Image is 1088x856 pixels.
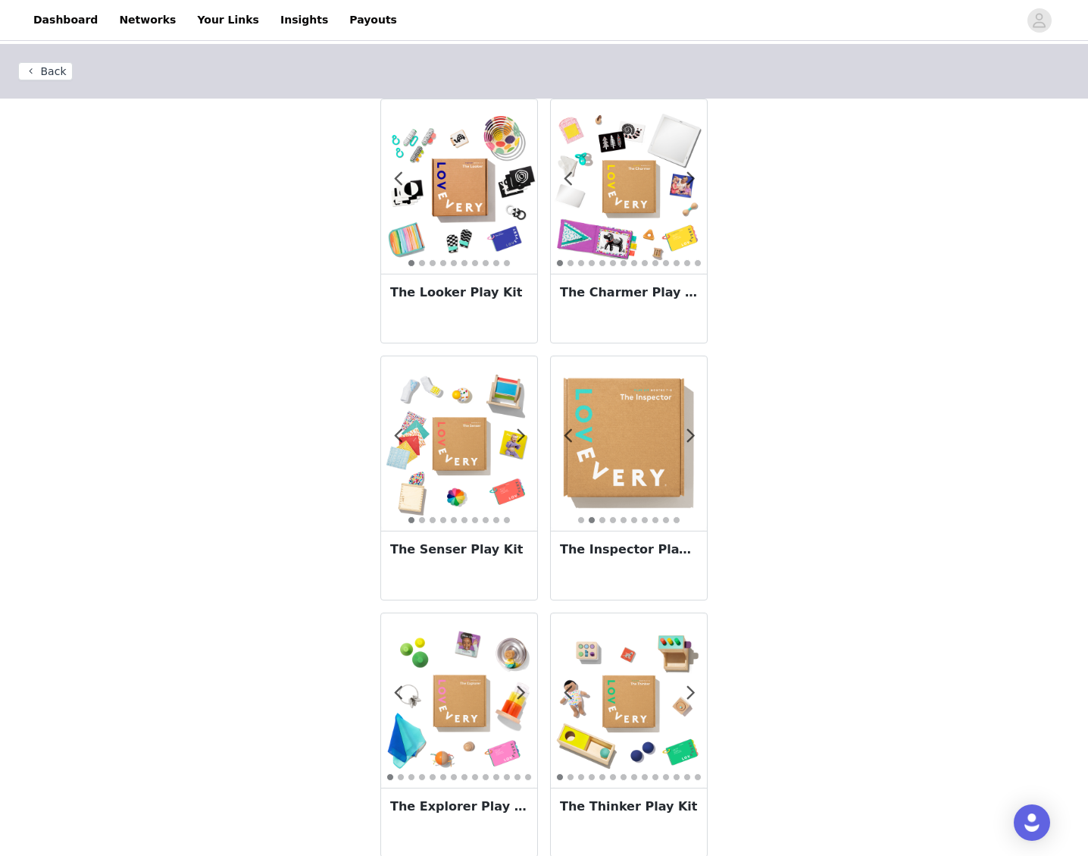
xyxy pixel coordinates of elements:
[652,259,659,267] button: 10
[630,516,638,524] button: 6
[694,773,702,781] button: 14
[381,108,537,265] img: The Looker Play Kit by Lovevery
[461,516,468,524] button: 6
[609,259,617,267] button: 6
[556,773,564,781] button: 1
[577,259,585,267] button: 3
[641,773,649,781] button: 9
[429,259,436,267] button: 3
[641,516,649,524] button: 7
[450,259,458,267] button: 5
[188,3,268,37] a: Your Links
[560,284,698,302] h3: The Charmer Play Kit
[630,773,638,781] button: 8
[408,516,415,524] button: 1
[471,773,479,781] button: 9
[662,259,670,267] button: 11
[630,259,638,267] button: 8
[609,773,617,781] button: 6
[620,516,627,524] button: 5
[599,259,606,267] button: 5
[599,773,606,781] button: 5
[662,773,670,781] button: 11
[429,516,436,524] button: 3
[439,259,447,267] button: 4
[418,259,426,267] button: 2
[567,259,574,267] button: 2
[390,798,528,816] h3: The Explorer Play Kit
[560,541,698,559] h3: The Inspector Play Kit
[662,516,670,524] button: 9
[386,773,394,781] button: 1
[439,516,447,524] button: 4
[418,516,426,524] button: 2
[492,516,500,524] button: 9
[588,516,596,524] button: 2
[683,259,691,267] button: 13
[683,773,691,781] button: 13
[471,516,479,524] button: 7
[609,516,617,524] button: 4
[418,773,426,781] button: 4
[588,259,596,267] button: 4
[461,773,468,781] button: 8
[652,773,659,781] button: 10
[1014,804,1050,841] div: Open Intercom Messenger
[340,3,406,37] a: Payouts
[471,259,479,267] button: 7
[492,773,500,781] button: 11
[450,773,458,781] button: 7
[673,773,680,781] button: 12
[577,773,585,781] button: 3
[577,516,585,524] button: 1
[429,773,436,781] button: 5
[694,259,702,267] button: 14
[673,259,680,267] button: 12
[503,516,511,524] button: 10
[503,773,511,781] button: 12
[390,541,528,559] h3: The Senser Play Kit
[673,516,680,524] button: 10
[408,259,415,267] button: 1
[1032,8,1046,33] div: avatar
[524,773,532,781] button: 14
[482,259,489,267] button: 8
[482,773,489,781] button: 10
[641,259,649,267] button: 9
[588,773,596,781] button: 4
[18,62,73,80] button: Back
[560,798,698,816] h3: The Thinker Play Kit
[408,773,415,781] button: 3
[620,773,627,781] button: 7
[556,259,564,267] button: 1
[397,773,405,781] button: 2
[450,516,458,524] button: 5
[390,284,528,302] h3: The Looker Play Kit
[599,516,606,524] button: 3
[110,3,185,37] a: Networks
[482,516,489,524] button: 8
[492,259,500,267] button: 9
[271,3,337,37] a: Insights
[514,773,521,781] button: 13
[503,259,511,267] button: 10
[567,773,574,781] button: 2
[652,516,659,524] button: 8
[461,259,468,267] button: 6
[24,3,107,37] a: Dashboard
[439,773,447,781] button: 6
[620,259,627,267] button: 7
